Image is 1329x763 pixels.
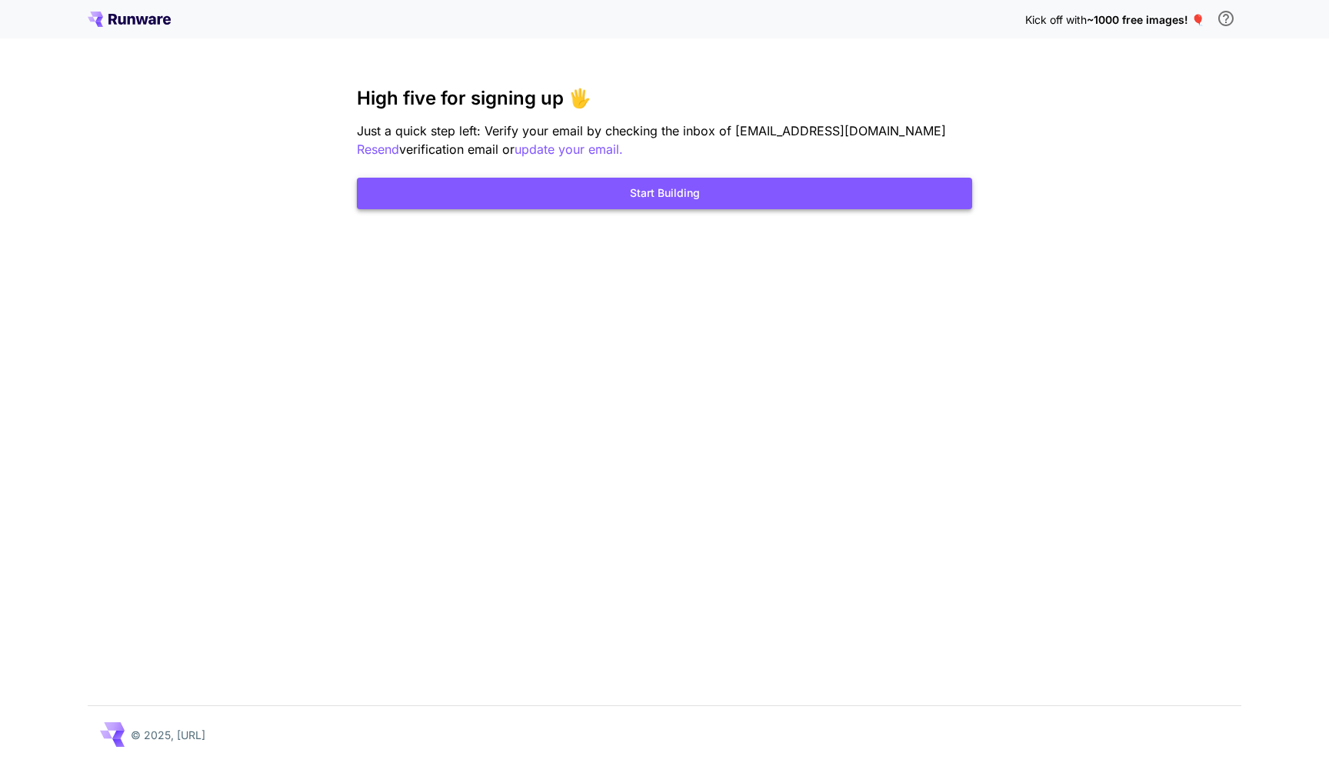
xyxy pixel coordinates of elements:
button: Start Building [357,178,972,209]
h3: High five for signing up 🖐️ [357,88,972,109]
span: ~1000 free images! 🎈 [1087,13,1204,26]
span: Kick off with [1025,13,1087,26]
button: In order to qualify for free credit, you need to sign up with a business email address and click ... [1211,3,1241,34]
p: © 2025, [URL] [131,727,205,743]
button: update your email. [515,140,623,159]
span: verification email or [399,142,515,157]
span: Just a quick step left: Verify your email by checking the inbox of [EMAIL_ADDRESS][DOMAIN_NAME] [357,123,946,138]
button: Resend [357,140,399,159]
